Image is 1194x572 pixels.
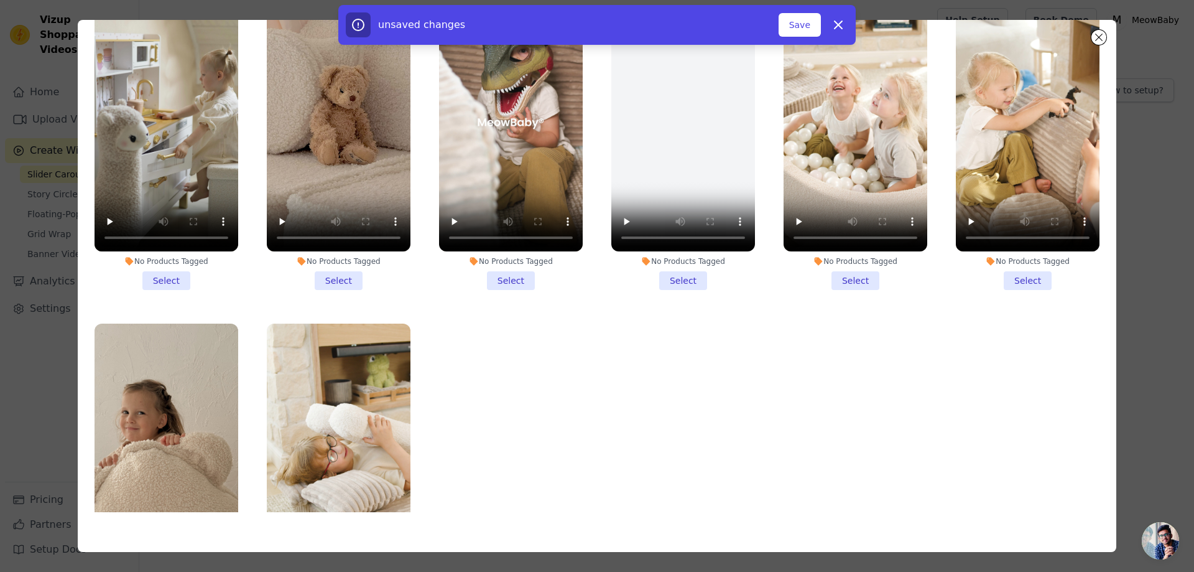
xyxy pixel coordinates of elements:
[378,19,465,30] span: unsaved changes
[611,256,755,266] div: No Products Tagged
[784,256,927,266] div: No Products Tagged
[779,13,821,37] button: Save
[267,256,410,266] div: No Products Tagged
[1142,522,1179,560] div: Otwarty czat
[956,256,1099,266] div: No Products Tagged
[95,256,238,266] div: No Products Tagged
[439,256,583,266] div: No Products Tagged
